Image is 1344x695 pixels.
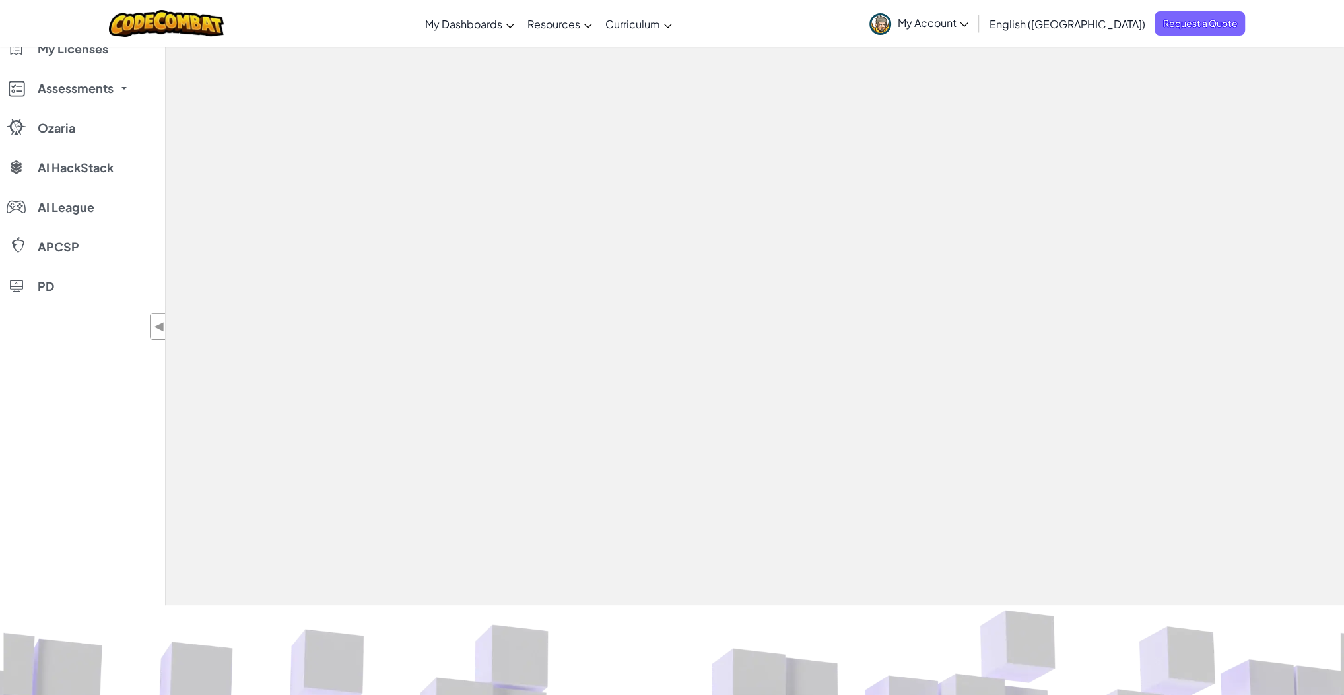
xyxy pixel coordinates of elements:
[109,10,224,37] img: CodeCombat logo
[1155,11,1245,36] a: Request a Quote
[38,201,94,213] span: AI League
[38,122,75,134] span: Ozaria
[863,3,975,44] a: My Account
[599,6,679,42] a: Curriculum
[898,16,968,30] span: My Account
[605,17,660,31] span: Curriculum
[983,6,1151,42] a: English ([GEOGRAPHIC_DATA])
[419,6,521,42] a: My Dashboards
[527,17,580,31] span: Resources
[38,83,114,94] span: Assessments
[869,13,891,35] img: avatar
[38,162,114,174] span: AI HackStack
[521,6,599,42] a: Resources
[38,43,108,55] span: My Licenses
[425,17,502,31] span: My Dashboards
[990,17,1145,31] span: English ([GEOGRAPHIC_DATA])
[154,317,165,336] span: ◀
